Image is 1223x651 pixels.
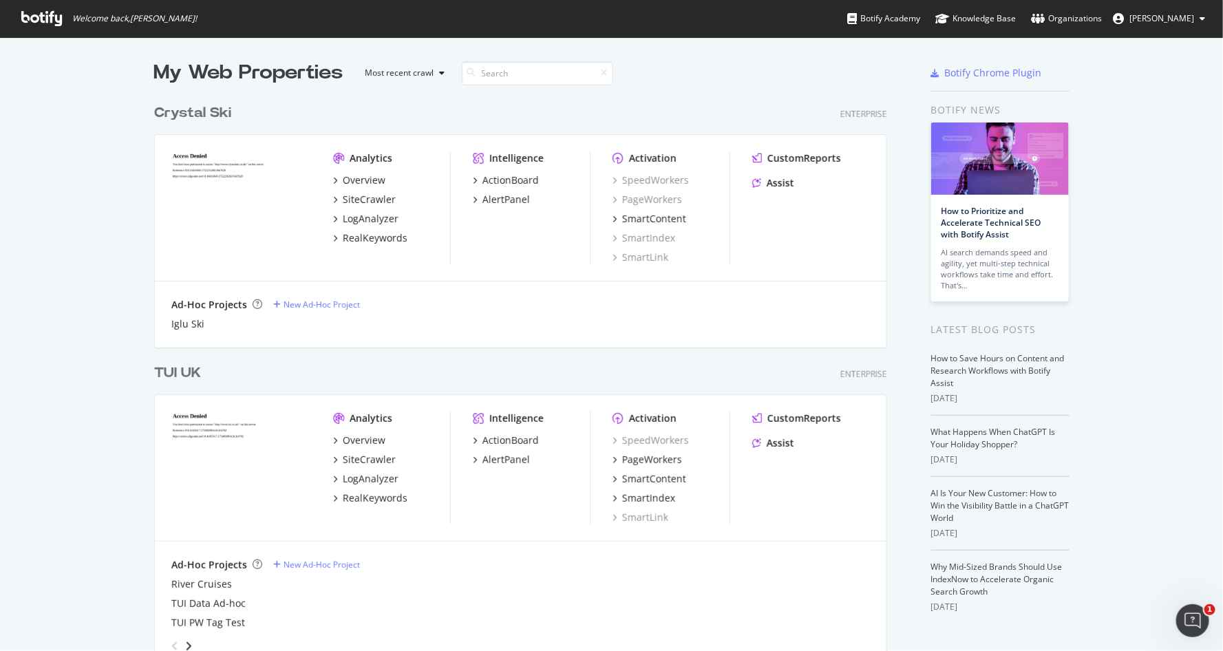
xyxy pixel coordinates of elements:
a: Overview [333,434,385,447]
div: New Ad-Hoc Project [284,299,360,310]
a: ActionBoard [473,173,539,187]
a: PageWorkers [613,453,682,467]
div: AlertPanel [482,453,530,467]
div: My Web Properties [154,59,343,87]
div: Crystal Ski [154,103,231,123]
a: SmartLink [613,511,668,524]
a: LogAnalyzer [333,472,398,486]
a: LogAnalyzer [333,212,398,226]
a: SmartIndex [613,231,675,245]
a: SpeedWorkers [613,173,689,187]
div: RealKeywords [343,231,407,245]
a: AlertPanel [473,193,530,206]
span: Therese Ekelund [1129,12,1194,24]
div: Enterprise [840,368,887,380]
div: AlertPanel [482,193,530,206]
div: Analytics [350,412,392,425]
a: New Ad-Hoc Project [273,299,360,310]
a: SmartLink [613,250,668,264]
div: Analytics [350,151,392,165]
div: Assist [767,436,794,450]
a: Assist [752,176,794,190]
a: SiteCrawler [333,453,396,467]
div: LogAnalyzer [343,472,398,486]
a: TUI UK [154,363,206,383]
div: [DATE] [931,601,1070,613]
a: SpeedWorkers [613,434,689,447]
a: SiteCrawler [333,193,396,206]
div: CustomReports [767,412,841,425]
img: tui.co.uk [171,412,311,523]
a: How to Prioritize and Accelerate Technical SEO with Botify Assist [942,205,1041,240]
a: CustomReports [752,151,841,165]
a: What Happens When ChatGPT Is Your Holiday Shopper? [931,426,1056,450]
div: PageWorkers [622,453,682,467]
a: Botify Chrome Plugin [931,66,1042,80]
div: Intelligence [489,151,544,165]
a: TUI PW Tag Test [171,616,245,630]
img: How to Prioritize and Accelerate Technical SEO with Botify Assist [931,122,1069,195]
div: Intelligence [489,412,544,425]
a: Assist [752,436,794,450]
div: Enterprise [840,108,887,120]
div: CustomReports [767,151,841,165]
div: Organizations [1031,12,1102,25]
a: New Ad-Hoc Project [273,559,360,570]
a: River Cruises [171,577,232,591]
a: SmartContent [613,472,686,486]
span: 1 [1204,604,1215,615]
div: Overview [343,434,385,447]
span: Welcome back, [PERSON_NAME] ! [72,13,197,24]
div: Activation [629,151,677,165]
img: crystalski.co.uk [171,151,311,263]
a: AlertPanel [473,453,530,467]
div: Latest Blog Posts [931,322,1070,337]
a: SmartIndex [613,491,675,505]
div: [DATE] [931,527,1070,540]
button: Most recent crawl [354,62,451,84]
iframe: Intercom live chat [1176,604,1209,637]
div: PageWorkers [613,193,682,206]
a: Overview [333,173,385,187]
div: RealKeywords [343,491,407,505]
div: Botify news [931,103,1070,118]
div: SmartIndex [622,491,675,505]
div: Assist [767,176,794,190]
div: SiteCrawler [343,453,396,467]
div: SiteCrawler [343,193,396,206]
button: [PERSON_NAME] [1102,8,1216,30]
div: [DATE] [931,453,1070,466]
div: Ad-Hoc Projects [171,558,247,572]
div: Botify Chrome Plugin [945,66,1042,80]
div: SmartContent [622,212,686,226]
a: ActionBoard [473,434,539,447]
a: TUI Data Ad-hoc [171,597,246,610]
a: AI Is Your New Customer: How to Win the Visibility Battle in a ChatGPT World [931,487,1070,524]
a: RealKeywords [333,231,407,245]
div: ActionBoard [482,434,539,447]
div: Overview [343,173,385,187]
div: Botify Academy [847,12,920,25]
div: Knowledge Base [935,12,1016,25]
a: SmartContent [613,212,686,226]
div: TUI UK [154,363,201,383]
a: Why Mid-Sized Brands Should Use IndexNow to Accelerate Organic Search Growth [931,561,1063,597]
a: How to Save Hours on Content and Research Workflows with Botify Assist [931,352,1065,389]
a: RealKeywords [333,491,407,505]
input: Search [462,61,613,85]
a: Iglu Ski [171,317,204,331]
div: SmartContent [622,472,686,486]
div: ActionBoard [482,173,539,187]
div: AI search demands speed and agility, yet multi-step technical workflows take time and effort. Tha... [942,247,1059,291]
div: New Ad-Hoc Project [284,559,360,570]
div: Activation [629,412,677,425]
